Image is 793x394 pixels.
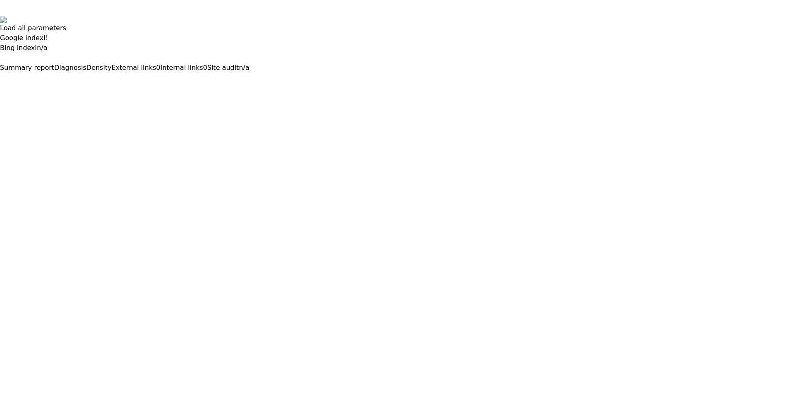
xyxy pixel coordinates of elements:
[112,64,156,72] span: External links
[45,34,48,42] a: !
[37,44,47,52] a: n/a
[156,64,160,72] span: 0
[160,64,203,72] span: Internal links
[54,64,86,72] span: Diagnosis
[207,64,239,72] span: Site audit
[35,44,37,52] span: I
[86,64,112,72] span: Density
[207,64,249,72] a: Site auditn/a
[43,34,45,42] span: I
[239,64,249,72] span: n/a
[203,64,207,72] span: 0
